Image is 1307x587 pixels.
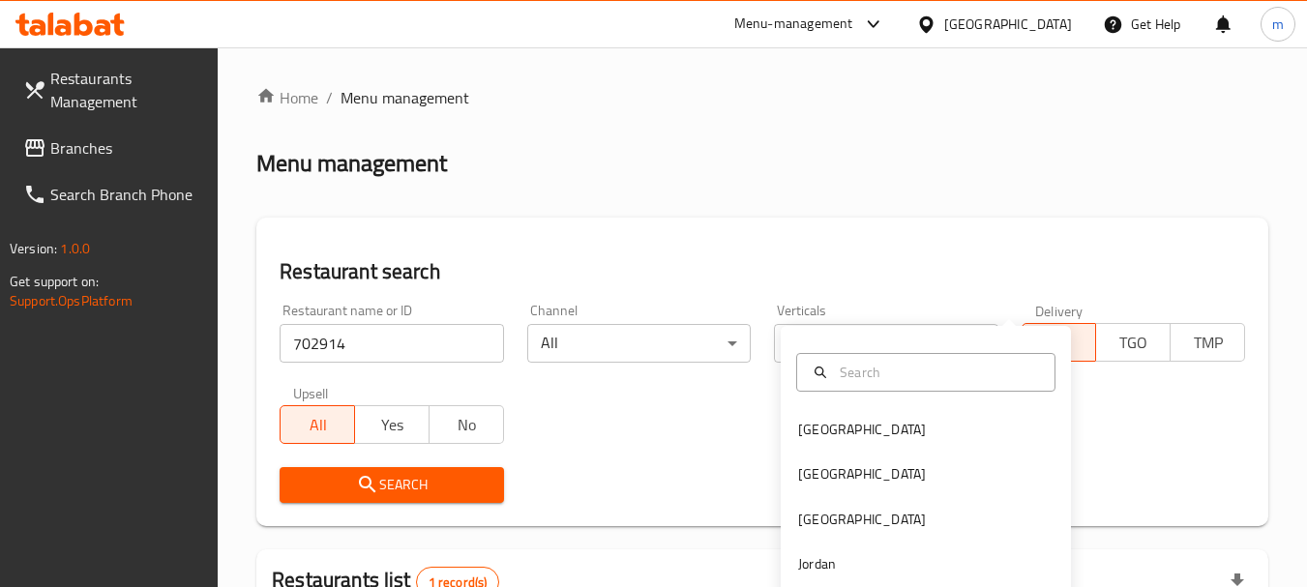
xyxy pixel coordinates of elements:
div: Menu-management [734,13,853,36]
div: [GEOGRAPHIC_DATA] [798,419,926,440]
h2: Menu management [256,148,447,179]
div: [GEOGRAPHIC_DATA] [798,509,926,530]
span: Menu management [341,86,469,109]
button: All [1022,323,1097,362]
span: 1.0.0 [60,236,90,261]
label: Upsell [293,386,329,399]
div: Jordan [798,553,836,574]
div: All [774,324,997,363]
span: TMP [1178,329,1237,357]
span: All [288,411,347,439]
button: Search [280,467,503,503]
label: Delivery [1035,304,1084,317]
span: TGO [1104,329,1163,357]
a: Support.OpsPlatform [10,288,133,313]
div: [GEOGRAPHIC_DATA] [798,463,926,484]
div: All [527,324,751,363]
span: No [437,411,496,439]
button: Yes [354,405,430,444]
div: [GEOGRAPHIC_DATA] [944,14,1072,35]
span: Search [295,473,488,497]
span: Version: [10,236,57,261]
button: TMP [1170,323,1245,362]
a: Search Branch Phone [8,171,219,218]
span: Search Branch Phone [50,183,203,206]
input: Search for restaurant name or ID.. [280,324,503,363]
li: / [326,86,333,109]
a: Home [256,86,318,109]
button: TGO [1095,323,1171,362]
nav: breadcrumb [256,86,1268,109]
span: Branches [50,136,203,160]
span: Restaurants Management [50,67,203,113]
input: Search [832,362,1043,383]
a: Branches [8,125,219,171]
a: Restaurants Management [8,55,219,125]
button: No [429,405,504,444]
h2: Restaurant search [280,257,1245,286]
span: Get support on: [10,269,99,294]
span: Yes [363,411,422,439]
button: All [280,405,355,444]
span: m [1272,14,1284,35]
